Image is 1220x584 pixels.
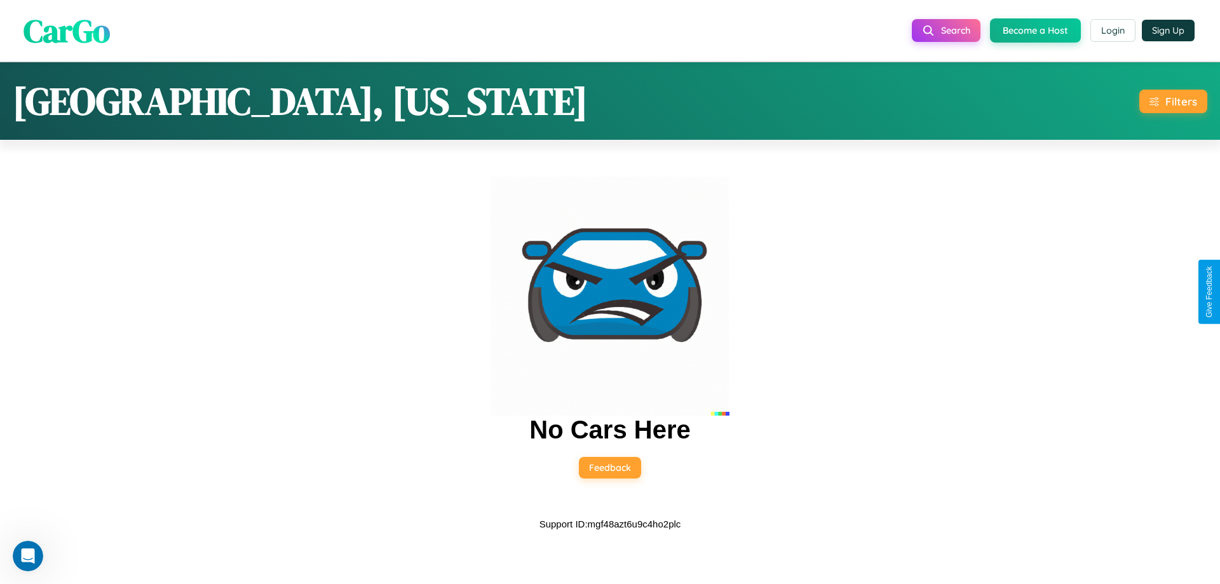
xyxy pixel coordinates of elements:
h1: [GEOGRAPHIC_DATA], [US_STATE] [13,75,588,127]
img: car [491,177,729,416]
iframe: Intercom live chat [13,541,43,571]
div: Give Feedback [1205,266,1214,318]
button: Feedback [579,457,641,479]
p: Support ID: mgf48azt6u9c4ho2plc [539,515,681,533]
span: Search [941,25,970,36]
h2: No Cars Here [529,416,690,444]
div: Filters [1165,95,1197,108]
button: Become a Host [990,18,1081,43]
button: Sign Up [1142,20,1195,41]
span: CarGo [24,8,110,52]
button: Filters [1139,90,1207,113]
button: Login [1090,19,1135,42]
button: Search [912,19,980,42]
